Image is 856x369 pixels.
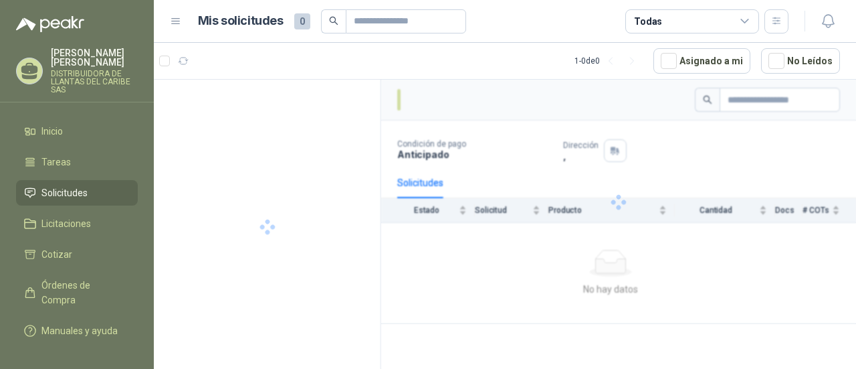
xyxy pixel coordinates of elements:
div: 1 - 0 de 0 [574,50,643,72]
a: Tareas [16,149,138,175]
span: search [329,16,338,25]
span: 0 [294,13,310,29]
img: Logo peakr [16,16,84,32]
a: Órdenes de Compra [16,273,138,313]
span: Solicitudes [41,186,88,200]
p: [PERSON_NAME] [PERSON_NAME] [51,48,138,67]
a: Manuales y ayuda [16,318,138,344]
h1: Mis solicitudes [198,11,284,31]
span: Licitaciones [41,216,91,231]
button: No Leídos [761,48,840,74]
span: Órdenes de Compra [41,278,125,307]
a: Inicio [16,119,138,144]
a: Cotizar [16,242,138,267]
span: Manuales y ayuda [41,323,118,338]
button: Asignado a mi [653,48,750,74]
a: Licitaciones [16,211,138,236]
span: Inicio [41,124,63,139]
a: Solicitudes [16,180,138,206]
p: DISTRIBUIDORA DE LLANTAS DEL CARIBE SAS [51,70,138,94]
span: Tareas [41,155,71,169]
div: Todas [634,14,662,29]
span: Cotizar [41,247,72,262]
